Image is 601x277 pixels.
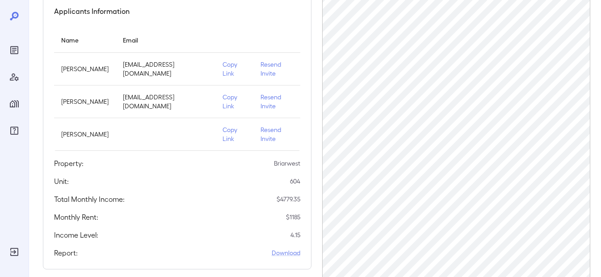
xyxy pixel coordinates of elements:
p: $ 4779.35 [277,195,300,204]
p: Resend Invite [261,60,293,78]
p: Resend Invite [261,93,293,111]
div: FAQ [7,124,21,138]
h5: Total Monthly Income: [54,194,125,205]
a: Download [272,248,300,257]
p: Briarwest [274,159,300,168]
p: [PERSON_NAME] [61,97,109,106]
div: Manage Users [7,70,21,84]
p: 4.15 [290,230,300,239]
p: Copy Link [223,60,246,78]
h5: Property: [54,158,84,169]
p: Resend Invite [261,125,293,143]
p: [PERSON_NAME] [61,130,109,139]
div: Log Out [7,245,21,259]
p: [EMAIL_ADDRESS][DOMAIN_NAME] [123,93,208,111]
p: [EMAIL_ADDRESS][DOMAIN_NAME] [123,60,208,78]
h5: Income Level: [54,230,98,240]
th: Name [54,27,116,53]
h5: Applicants Information [54,6,130,17]
p: $ 1185 [286,213,300,222]
h5: Monthly Rent: [54,212,98,222]
div: Manage Properties [7,97,21,111]
h5: Report: [54,247,78,258]
p: Copy Link [223,125,246,143]
h5: Unit: [54,176,69,187]
div: Reports [7,43,21,57]
p: [PERSON_NAME] [61,64,109,73]
p: 604 [290,177,300,186]
p: Copy Link [223,93,246,111]
th: Email [116,27,215,53]
table: simple table [54,27,300,151]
